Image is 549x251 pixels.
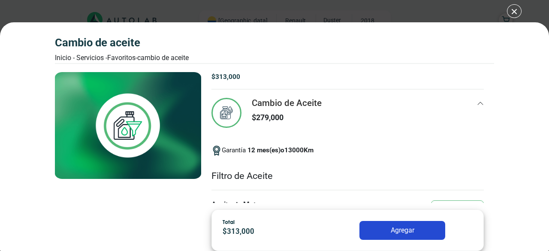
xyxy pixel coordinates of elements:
[211,162,484,191] li: Filtro de Aceite
[223,218,235,225] span: Total
[55,53,189,63] div: Inicio - Servicios - Favoritos -
[55,36,189,49] h3: Cambio de Aceite
[222,145,314,162] span: Garantía
[211,98,241,128] img: cambio_de_aceite-v3.svg
[431,200,484,215] button: Modificar
[211,72,484,82] p: $ 313,000
[211,200,262,211] font: Aceite de Motor
[252,112,322,124] p: $ 279,000
[252,98,322,109] h3: Cambio de Aceite
[137,54,189,62] font: Cambio de Aceite
[247,145,314,155] p: 12 mes(es) o 13000 Km
[359,221,445,240] button: Agregar
[223,227,319,237] p: $ 313,000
